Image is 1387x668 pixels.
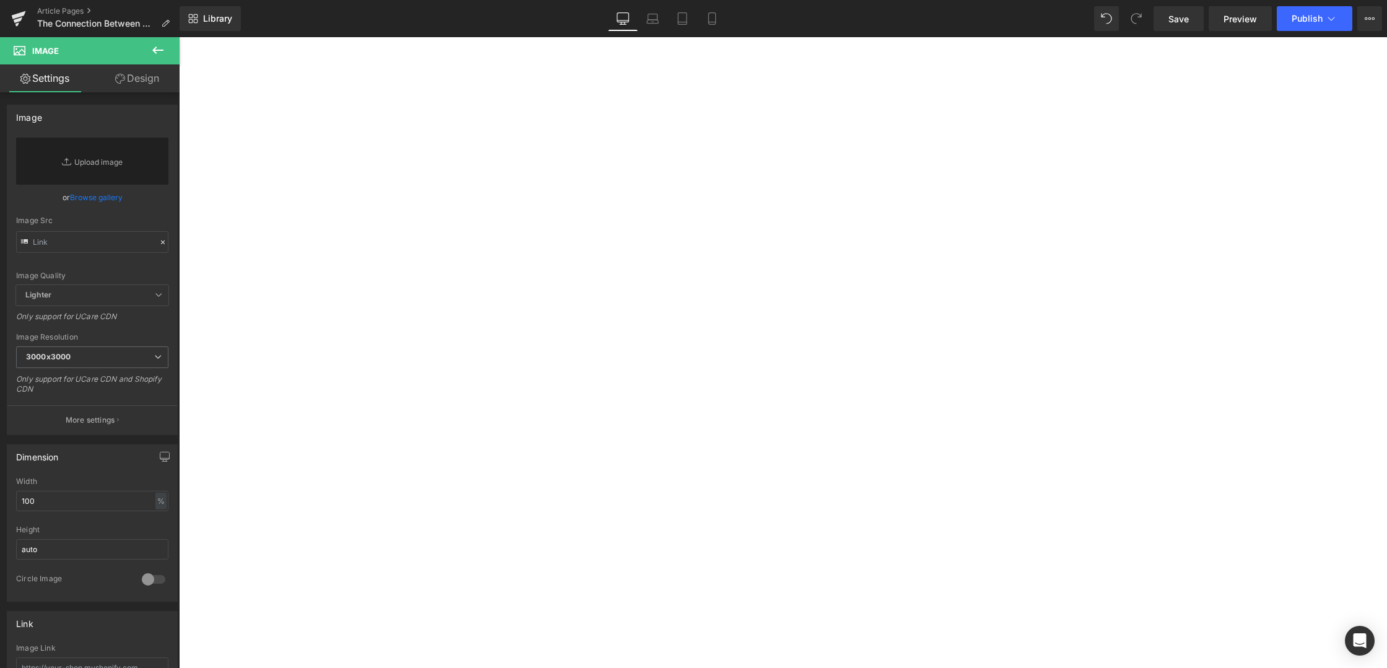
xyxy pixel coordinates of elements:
[25,290,51,299] b: Lighter
[155,493,167,509] div: %
[180,6,241,31] a: New Library
[1357,6,1382,31] button: More
[16,477,168,486] div: Width
[16,216,168,225] div: Image Src
[608,6,638,31] a: Desktop
[37,6,180,16] a: Article Pages
[7,405,177,434] button: More settings
[16,574,129,587] div: Circle Image
[66,415,115,426] p: More settings
[16,333,168,341] div: Image Resolution
[16,491,168,511] input: auto
[667,6,697,31] a: Tablet
[1345,626,1375,656] div: Open Intercom Messenger
[16,374,168,402] div: Only support for UCare CDN and Shopify CDN
[1124,6,1149,31] button: Redo
[32,46,59,56] span: Image
[16,231,168,253] input: Link
[16,191,168,204] div: or
[16,525,168,534] div: Height
[92,64,182,92] a: Design
[16,539,168,560] input: auto
[1168,12,1189,25] span: Save
[37,19,156,29] span: The Connection Between Action Sports and Camping
[1209,6,1272,31] a: Preview
[26,352,71,361] b: 3000x3000
[1277,6,1352,31] button: Publish
[697,6,727,31] a: Mobile
[1292,14,1323,24] span: Publish
[1094,6,1119,31] button: Undo
[16,445,59,462] div: Dimension
[16,612,33,629] div: Link
[203,13,232,24] span: Library
[1224,12,1257,25] span: Preview
[16,644,168,653] div: Image Link
[638,6,667,31] a: Laptop
[16,312,168,330] div: Only support for UCare CDN
[16,105,42,123] div: Image
[70,187,123,208] a: Browse gallery
[16,271,168,280] div: Image Quality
